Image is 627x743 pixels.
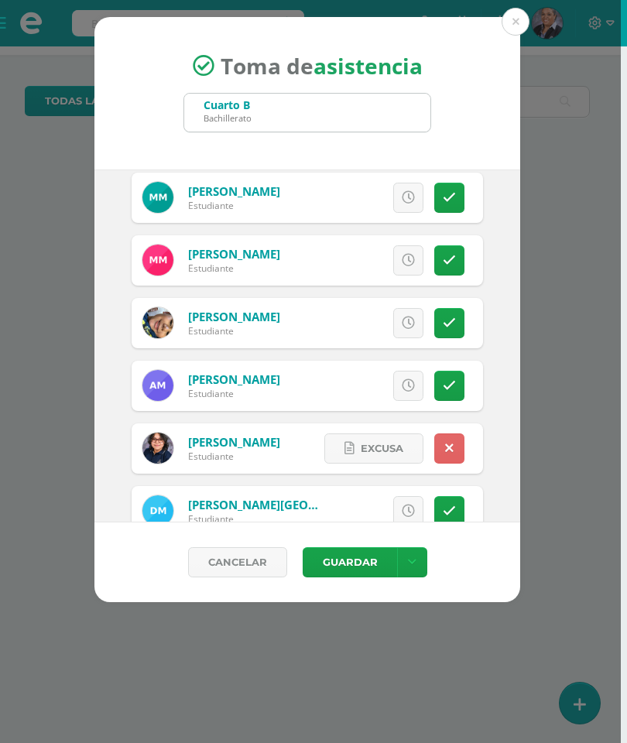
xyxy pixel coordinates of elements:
div: Estudiante [188,387,280,400]
span: Excusa [361,434,403,463]
img: b7de52152445f02c38df1a17b19078f2.png [142,307,173,338]
a: Cancelar [188,547,287,577]
a: [PERSON_NAME] [188,183,280,199]
div: Estudiante [188,450,280,463]
div: Bachillerato [204,112,252,124]
div: Estudiante [188,512,324,526]
a: [PERSON_NAME] [188,434,280,450]
strong: asistencia [313,51,423,80]
img: 42a59fe1308abd492715d1423dbb30d0.png [142,495,173,526]
a: [PERSON_NAME] [188,309,280,324]
button: Close (Esc) [502,8,529,36]
img: 4e27bd0c1cb157e413ff26d5deaab448.png [142,182,173,213]
img: 7ee51371796ea59feb84cba417c56b09.png [142,433,173,464]
a: [PERSON_NAME][GEOGRAPHIC_DATA] [188,497,399,512]
img: e2f3396df55696296fcc1eebaa4cfa68.png [142,370,173,401]
a: [PERSON_NAME] [188,246,280,262]
div: Estudiante [188,262,280,275]
div: Estudiante [188,324,280,337]
div: Estudiante [188,199,280,212]
a: Excusa [324,433,423,464]
button: Guardar [303,547,397,577]
div: Cuarto B [204,98,252,112]
a: [PERSON_NAME] [188,371,280,387]
img: de9078306d926d614294df07b359619f.png [142,245,173,276]
span: Toma de [221,51,423,80]
input: Busca un grado o sección aquí... [184,94,430,132]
